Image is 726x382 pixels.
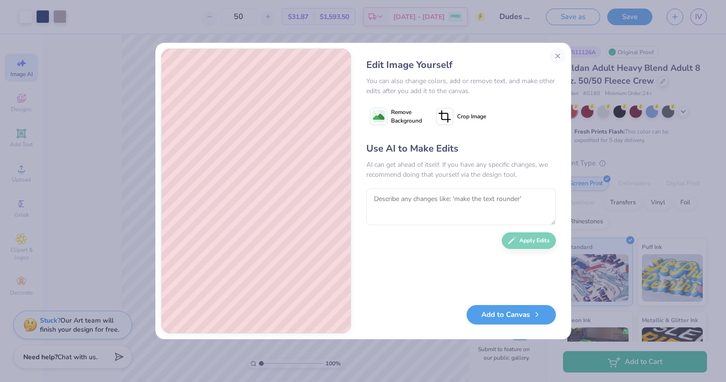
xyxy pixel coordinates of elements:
[391,108,422,125] span: Remove Background
[366,105,426,128] button: Remove Background
[432,105,492,128] button: Crop Image
[366,142,556,156] div: Use AI to Make Edits
[467,305,556,325] button: Add to Canvas
[366,76,556,96] div: You can also change colors, add or remove text, and make other edits after you add it to the canvas.
[550,48,565,64] button: Close
[457,112,486,121] span: Crop Image
[366,160,556,180] div: AI can get ahead of itself. If you have any specific changes, we recommend doing that yourself vi...
[366,58,556,72] div: Edit Image Yourself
